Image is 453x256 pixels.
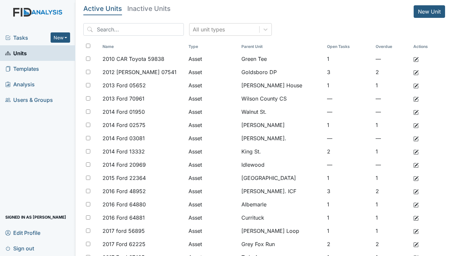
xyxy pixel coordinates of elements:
td: Walnut St. [239,105,324,118]
td: Asset [186,198,239,211]
a: New Unit [414,5,445,18]
span: Sign out [5,243,34,253]
td: 1 [324,52,373,65]
td: 2 [373,65,411,79]
td: 2 [373,237,411,251]
td: Asset [186,185,239,198]
td: Asset [186,79,239,92]
td: 1 [324,211,373,224]
td: Asset [186,132,239,145]
td: Asset [186,211,239,224]
input: Search... [83,23,184,36]
td: Asset [186,171,239,185]
td: — [373,92,411,105]
span: 2014 Ford 20969 [103,161,146,169]
td: — [324,132,373,145]
span: 2014 Ford 03081 [103,134,145,142]
td: Asset [186,52,239,65]
td: King St. [239,145,324,158]
span: 2012 [PERSON_NAME] 07541 [103,68,177,76]
td: — [373,52,411,65]
span: 2013 Ford 70961 [103,95,144,103]
td: Asset [186,145,239,158]
span: Edit Profile [5,228,40,238]
td: 1 [324,118,373,132]
td: — [373,158,411,171]
td: 2 [324,145,373,158]
td: Asset [186,65,239,79]
h5: Active Units [83,5,122,12]
td: Idlewood [239,158,324,171]
td: 1 [373,118,411,132]
td: Goldsboro DP [239,65,324,79]
span: 2016 Ford 48952 [103,187,146,195]
td: — [324,158,373,171]
td: 1 [324,171,373,185]
td: Asset [186,118,239,132]
div: All unit types [193,25,225,33]
span: Templates [5,64,39,74]
td: 3 [324,185,373,198]
span: 2014 Ford 13332 [103,148,145,155]
td: 1 [324,79,373,92]
td: 3 [324,65,373,79]
td: [PERSON_NAME] [239,118,324,132]
td: 1 [373,224,411,237]
th: Toggle SortBy [186,41,239,52]
td: [PERSON_NAME]. ICF [239,185,324,198]
span: 2014 Ford 01950 [103,108,145,116]
td: — [373,132,411,145]
td: Asset [186,105,239,118]
h5: Inactive Units [127,5,171,12]
td: [PERSON_NAME] Loop [239,224,324,237]
td: [PERSON_NAME]. [239,132,324,145]
td: Green Tee [239,52,324,65]
span: 2017 ford 56895 [103,227,145,235]
span: 2014 Ford 02575 [103,121,145,129]
span: 2013 Ford 05652 [103,81,146,89]
td: 2 [373,185,411,198]
td: Grey Fox Run [239,237,324,251]
td: 1 [373,145,411,158]
input: Toggle All Rows Selected [86,44,90,48]
td: 1 [373,79,411,92]
span: Signed in as [PERSON_NAME] [5,212,66,222]
th: Actions [411,41,444,52]
a: Tasks [5,34,51,42]
span: 2016 Ford 64880 [103,200,146,208]
th: Toggle SortBy [239,41,324,52]
td: 1 [373,198,411,211]
span: 2017 Ford 62225 [103,240,145,248]
td: [GEOGRAPHIC_DATA] [239,171,324,185]
th: Toggle SortBy [100,41,185,52]
span: 2015 Ford 22364 [103,174,146,182]
th: Toggle SortBy [324,41,373,52]
span: Analysis [5,79,35,89]
td: 1 [373,211,411,224]
span: 2016 Ford 64881 [103,214,145,222]
td: 1 [324,198,373,211]
td: Currituck [239,211,324,224]
td: Asset [186,92,239,105]
td: 1 [373,171,411,185]
span: 2010 CAR Toyota 59838 [103,55,164,63]
span: Units [5,48,27,58]
td: Albemarle [239,198,324,211]
td: Wilson County CS [239,92,324,105]
td: [PERSON_NAME] House [239,79,324,92]
td: — [324,92,373,105]
td: — [324,105,373,118]
td: Asset [186,224,239,237]
td: 2 [324,237,373,251]
span: Users & Groups [5,95,53,105]
td: — [373,105,411,118]
td: Asset [186,158,239,171]
button: New [51,32,70,43]
th: Toggle SortBy [373,41,411,52]
td: 1 [324,224,373,237]
td: Asset [186,237,239,251]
